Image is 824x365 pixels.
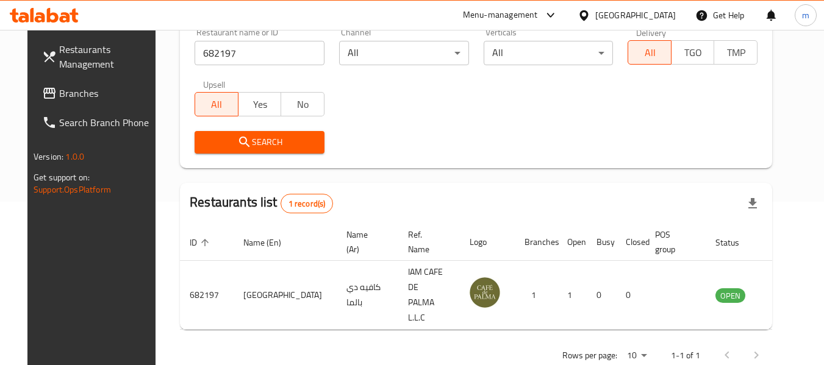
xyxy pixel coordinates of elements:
div: All [484,41,614,65]
button: TMP [714,40,758,65]
span: Restaurants Management [59,42,156,71]
td: [GEOGRAPHIC_DATA] [234,261,337,330]
a: Branches [32,79,165,108]
span: Name (Ar) [346,227,384,257]
th: Open [557,224,587,261]
span: Version: [34,149,63,165]
label: Upsell [203,80,226,88]
h2: Restaurants list [190,193,333,213]
span: Branches [59,86,156,101]
span: Yes [243,96,277,113]
span: OPEN [715,289,745,303]
label: Delivery [636,28,667,37]
th: Logo [460,224,515,261]
span: All [633,44,667,62]
div: [GEOGRAPHIC_DATA] [595,9,676,22]
table: enhanced table [180,224,812,330]
div: Rows per page: [622,347,651,365]
th: Action [770,224,812,261]
span: 1.0.0 [65,149,84,165]
span: Status [715,235,755,250]
th: Closed [616,224,645,261]
td: 0 [587,261,616,330]
button: TGO [671,40,715,65]
a: Restaurants Management [32,35,165,79]
button: Search [195,131,324,154]
img: Cafe de Palma [470,277,500,308]
div: All [339,41,469,65]
td: 1 [557,261,587,330]
input: Search for restaurant name or ID.. [195,41,324,65]
td: 0 [616,261,645,330]
span: Get support on: [34,169,90,185]
td: 1 [515,261,557,330]
button: Yes [238,92,282,116]
td: كافيه دي بالما [337,261,398,330]
span: m [802,9,809,22]
button: No [281,92,324,116]
th: Branches [515,224,557,261]
td: 682197 [180,261,234,330]
span: 1 record(s) [281,198,333,210]
span: ID [190,235,213,250]
p: 1-1 of 1 [671,348,700,363]
a: Search Branch Phone [32,108,165,137]
div: Total records count [281,194,334,213]
span: No [286,96,320,113]
span: Ref. Name [408,227,445,257]
span: TGO [676,44,710,62]
th: Busy [587,224,616,261]
p: Rows per page: [562,348,617,363]
div: Export file [738,189,767,218]
span: All [200,96,234,113]
a: Support.OpsPlatform [34,182,111,197]
span: Search [204,135,315,150]
td: IAM CAFE DE PALMA L.L.C [398,261,460,330]
div: Menu-management [463,8,538,23]
span: Search Branch Phone [59,115,156,130]
button: All [628,40,672,65]
span: Name (En) [243,235,297,250]
button: All [195,92,238,116]
span: TMP [719,44,753,62]
span: POS group [655,227,691,257]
